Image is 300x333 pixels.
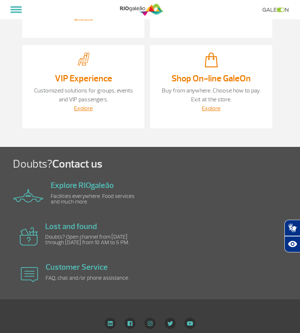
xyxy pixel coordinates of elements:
a: Customized solutions for groups, events and VIP passengers. [34,87,133,103]
button: Abrir tradutor de língua de sinais. [284,220,300,236]
a: VIP Experience [55,73,112,84]
a: Customer Service [46,262,108,272]
img: LinkedIn [104,318,116,329]
a: Explore RIOgaleão [51,180,114,191]
img: Instagram [144,318,156,329]
div: Plugin de acessibilidade da Hand Talk. [284,220,300,252]
a: Explore [202,105,220,112]
p: FAQ, chat and/or phone assistance. [46,275,131,281]
span: Contact us [52,157,102,171]
p: Doubts? Open channel from [DATE] through [DATE] from 10 AM to 5 PM. [45,234,130,245]
a: Explore [74,14,93,21]
h1: Doubts? [13,157,300,171]
button: Abrir recursos assistivos. [284,236,300,252]
img: airplane icon [21,267,38,282]
img: Twitter [164,318,176,329]
img: airplane icon [13,189,43,202]
p: Facilities everywhere. Food services and much more. [51,194,136,205]
img: Facebook [124,318,136,329]
img: airplane icon [20,227,38,246]
a: Explore [74,105,93,112]
a: Shop On-line GaleOn [171,73,251,84]
a: Buy from anywhere. Choose how to pay. Exit at the store. [162,87,261,103]
a: Lost and found [45,221,97,232]
img: YouTube [184,318,196,329]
